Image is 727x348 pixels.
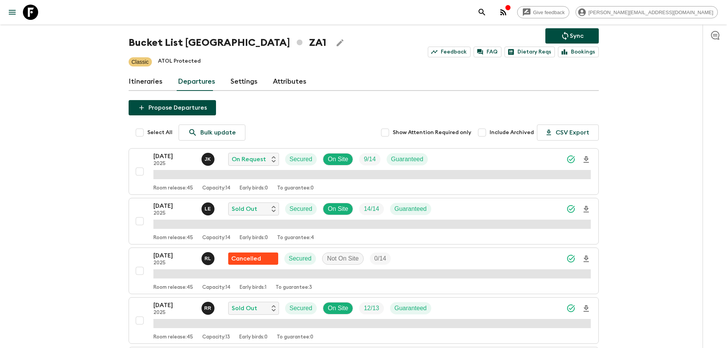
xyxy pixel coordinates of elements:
[153,285,193,291] p: Room release: 45
[277,334,313,340] p: To guarantee: 0
[582,155,591,164] svg: Download Onboarding
[364,155,376,164] p: 9 / 14
[566,155,575,164] svg: Synced Successfully
[153,210,195,217] p: 2025
[277,185,314,191] p: To guarantee: 0
[201,153,216,166] button: JK
[202,185,231,191] p: Capacity: 14
[231,254,261,263] p: Cancelled
[178,73,215,91] a: Departures
[129,248,599,294] button: [DATE]2025Rabata Legend MpatamaliFlash Pack cancellationSecuredNot On SiteTrip FillRoom release:4...
[201,205,216,211] span: Leslie Edgar
[153,235,193,241] p: Room release: 45
[147,129,172,136] span: Select All
[566,254,575,263] svg: Synced Successfully
[490,129,534,136] span: Include Archived
[323,153,353,165] div: On Site
[285,203,317,215] div: Secured
[374,254,386,263] p: 0 / 14
[582,304,591,313] svg: Download Onboarding
[285,153,317,165] div: Secured
[359,302,384,314] div: Trip Fill
[153,260,195,266] p: 2025
[129,198,599,244] button: [DATE]2025Leslie EdgarSold OutSecuredOn SiteTrip FillGuaranteedRoom release:45Capacity:14Early bi...
[239,334,268,340] p: Early birds: 0
[153,301,195,310] p: [DATE]
[202,235,231,241] p: Capacity: 14
[202,334,230,340] p: Capacity: 13
[201,302,216,315] button: RR
[202,285,231,291] p: Capacity: 14
[570,31,584,40] p: Sync
[322,253,364,265] div: Not On Site
[284,253,316,265] div: Secured
[201,304,216,310] span: Roland Rau
[201,155,216,161] span: Jamie Keenan
[201,254,216,261] span: Rabata Legend Mpatamali
[205,156,211,162] p: J K
[285,302,317,314] div: Secured
[393,129,471,136] span: Show Attention Required only
[395,204,427,214] p: Guaranteed
[328,304,348,313] p: On Site
[153,201,195,210] p: [DATE]
[240,285,266,291] p: Early birds: 1
[273,73,306,91] a: Attributes
[205,206,211,212] p: L E
[545,28,599,44] button: Sync adventure departures to the booking engine
[232,155,266,164] p: On Request
[289,254,312,263] p: Secured
[129,297,599,344] button: [DATE]2025Roland RauSold OutSecuredOn SiteTrip FillGuaranteedRoom release:45Capacity:13Early bird...
[558,47,599,57] a: Bookings
[566,304,575,313] svg: Synced Successfully
[575,6,718,18] div: [PERSON_NAME][EMAIL_ADDRESS][DOMAIN_NAME]
[240,185,268,191] p: Early birds: 0
[153,251,195,260] p: [DATE]
[228,253,278,265] div: Flash Pack cancellation
[323,302,353,314] div: On Site
[328,155,348,164] p: On Site
[277,235,314,241] p: To guarantee: 4
[364,304,379,313] p: 12 / 13
[129,35,326,50] h1: Bucket List [GEOGRAPHIC_DATA] ZA1
[395,304,427,313] p: Guaranteed
[391,155,424,164] p: Guaranteed
[153,161,195,167] p: 2025
[204,305,211,311] p: R R
[232,304,257,313] p: Sold Out
[153,310,195,316] p: 2025
[290,204,313,214] p: Secured
[129,148,599,195] button: [DATE]2025Jamie KeenanOn RequestSecuredOn SiteTrip FillGuaranteedRoom release:45Capacity:14Early ...
[537,125,599,141] button: CSV Export
[129,100,216,115] button: Propose Departures
[276,285,312,291] p: To guarantee: 3
[232,204,257,214] p: Sold Out
[584,10,717,15] span: [PERSON_NAME][EMAIL_ADDRESS][DOMAIN_NAME]
[201,202,216,215] button: LE
[428,47,471,57] a: Feedback
[529,10,569,15] span: Give feedback
[231,73,258,91] a: Settings
[201,252,216,265] button: RL
[205,256,211,262] p: R L
[200,128,236,137] p: Bulk update
[328,204,348,214] p: On Site
[359,203,384,215] div: Trip Fill
[566,204,575,214] svg: Synced Successfully
[179,125,245,141] a: Bulk update
[332,35,348,50] button: Edit Adventure Title
[132,58,149,66] p: Classic
[474,5,490,20] button: search adventures
[359,153,380,165] div: Trip Fill
[290,304,313,313] p: Secured
[517,6,569,18] a: Give feedback
[474,47,501,57] a: FAQ
[505,47,555,57] a: Dietary Reqs
[153,152,195,161] p: [DATE]
[582,254,591,264] svg: Download Onboarding
[370,253,391,265] div: Trip Fill
[364,204,379,214] p: 14 / 14
[129,73,163,91] a: Itineraries
[153,185,193,191] p: Room release: 45
[158,57,201,66] p: ATOL Protected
